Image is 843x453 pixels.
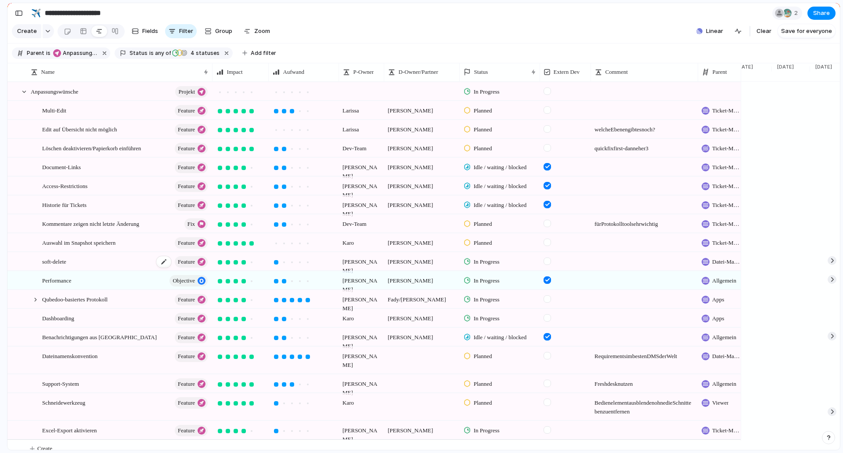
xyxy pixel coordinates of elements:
span: Feature [178,331,195,344]
span: Idle / waiting / blocked [474,182,527,191]
span: Datei-Management [712,257,740,266]
span: Apps [712,314,724,323]
button: Feature [175,237,208,249]
span: In Progress [474,295,500,304]
span: Filter [179,27,193,36]
button: Filter [165,24,197,38]
span: Ticket-Management [712,125,740,134]
span: Freshdesk nutzen [591,375,697,388]
button: ✈️ [29,6,43,20]
span: Feature [178,397,195,409]
span: Save for everyone [781,27,832,36]
span: objective [173,275,195,287]
span: Anpassungswünsche [53,49,97,57]
button: Add filter [237,47,281,59]
span: soft-delete [42,256,66,266]
button: Feature [175,162,208,173]
span: Edit auf Übersicht nicht möglich [42,124,117,134]
span: Add filter [251,49,276,57]
span: Allgemein [712,276,736,285]
span: Allgemein [712,333,736,342]
span: is [46,49,50,57]
button: Feature [175,425,208,436]
button: Feature [175,313,208,324]
span: Multi-Edit [42,105,66,115]
button: Feature [175,105,208,116]
span: quick fix first - dann eher 3 [591,139,697,153]
span: Dashboarding [42,313,74,323]
span: Idle / waiting / blocked [474,333,527,342]
button: Feature [175,332,208,343]
span: In Progress [474,276,500,285]
span: is [149,49,154,57]
span: In Progress [474,87,500,96]
span: [PERSON_NAME] [384,328,459,342]
span: Fady/[PERSON_NAME] [384,290,459,304]
button: Save for everyone [778,24,836,38]
span: Benachrichtigungen aus [GEOGRAPHIC_DATA] [42,332,157,342]
span: Kommentare zeigen nicht letzte Änderung [42,218,139,228]
span: [PERSON_NAME] [384,309,459,323]
span: Zoom [254,27,270,36]
span: Anpassungswünsche [31,86,78,96]
span: [PERSON_NAME] [384,272,459,285]
span: Access-Restrictions [42,181,87,191]
span: Ticket-Management [712,106,740,115]
span: Larissa [339,101,383,115]
span: Dateinamenskonvention [42,351,97,361]
span: Requirements im besten DMS der Welt [591,347,697,361]
button: Linear [693,25,727,38]
button: Group [200,24,237,38]
span: [PERSON_NAME] [384,234,459,247]
span: Idle / waiting / blocked [474,163,527,172]
span: [PERSON_NAME] [339,375,383,397]
span: Group [215,27,232,36]
span: Feature [178,424,195,437]
button: Anpassungswünsche [51,48,99,58]
span: Karo [339,394,383,407]
span: [PERSON_NAME] [384,120,459,134]
span: Planned [474,144,492,153]
span: Projekt [178,86,195,98]
span: [DATE] [772,63,796,71]
span: Linear [706,27,723,36]
span: Karo [339,234,383,247]
span: Idle / waiting / blocked [474,201,527,210]
span: Planned [474,399,492,407]
span: Excel-Export aktivieren [42,425,97,435]
span: Bedienelement ausblenden ohne die Schnitteben zu entfernen [591,394,697,416]
span: [PERSON_NAME] [339,421,383,444]
span: Planned [474,106,492,115]
span: 2 [794,9,800,18]
span: Create [17,27,37,36]
span: Feature [178,378,195,390]
span: Allgemein [712,380,736,388]
span: Auswahl im Snapshot speichern [42,237,115,247]
span: Status [130,49,148,57]
span: Ticket-Management [712,239,740,247]
span: Feature [178,256,195,268]
span: Feature [178,294,195,306]
span: statuses [188,49,220,57]
span: Anpassungswünsche [63,49,97,57]
span: In Progress [474,426,500,435]
span: [PERSON_NAME] [384,196,459,210]
button: is [44,48,52,58]
span: Qubedoo-basiertes Protokoll [42,294,108,304]
span: Apps [712,295,724,304]
button: isany of [148,48,173,58]
span: welche Ebenen gibt es noch? [591,120,697,134]
button: Feature [175,143,208,154]
span: 4 [188,50,196,56]
span: Performance [42,275,71,285]
span: Ticket-Management [712,220,740,228]
span: Fix [187,218,195,230]
span: [DATE] [810,63,835,71]
button: Fix [184,218,208,230]
button: Feature [175,294,208,305]
span: [PERSON_NAME] [384,177,459,191]
button: Share [807,7,836,20]
button: Feature [175,397,208,409]
span: Feature [178,199,195,211]
span: Feature [178,105,195,117]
